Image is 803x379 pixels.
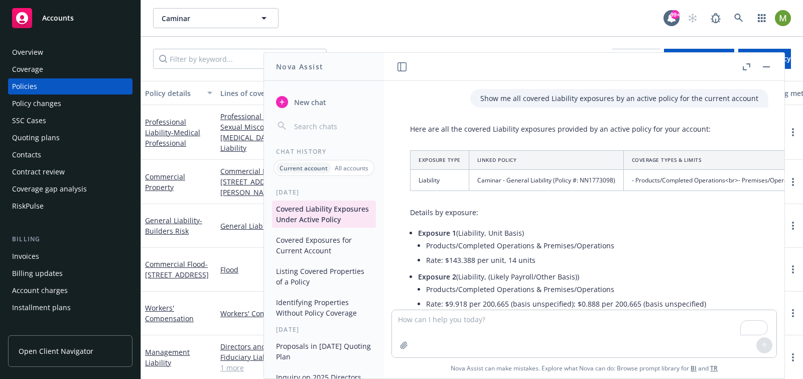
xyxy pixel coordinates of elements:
button: Covered Exposures for Current Account [272,232,376,259]
a: Coverage [8,61,132,77]
button: Export to CSV [612,49,660,69]
h1: Nova Assist [276,61,323,72]
div: Coverage gap analysis [12,181,87,197]
a: more [787,220,799,232]
th: Exposure Type [411,151,469,170]
div: Coverage [12,61,43,77]
div: Contacts [12,147,41,163]
div: Billing updates [12,265,63,281]
a: Policies [8,78,132,94]
div: Quoting plans [12,130,60,146]
a: more [787,126,799,138]
a: Accounts [8,4,132,32]
button: Identifying Properties Without Policy Coverage [272,294,376,321]
div: Contract review [12,164,65,180]
a: more [787,263,799,275]
a: Management Liability [145,347,190,367]
a: Contacts [8,147,132,163]
div: Installment plans [12,300,71,316]
img: photo [775,10,791,26]
div: Billing [8,234,132,244]
a: Contract review [8,164,132,180]
a: Account charges [8,282,132,299]
a: Workers' Compensation [220,308,338,319]
a: Workers' Compensation [145,303,194,323]
div: Policies [12,78,37,94]
button: Add historical policy [664,49,734,69]
input: Search chats [292,119,372,133]
button: Caminar [153,8,279,28]
div: SSC Cases [12,113,46,129]
div: Account charges [12,282,68,299]
a: BI [691,364,697,372]
a: Sexual Misconduct, [MEDICAL_DATA], and Molestation Liability [220,122,338,153]
a: Billing updates [8,265,132,281]
a: 1 more [220,362,338,373]
button: Covered Liability Exposures Under Active Policy [272,201,376,228]
button: Lines of coverage [216,81,342,105]
a: Flood [220,264,338,275]
span: Accounts [42,14,74,22]
p: All accounts [335,164,368,172]
td: Caminar - General Liability (Policy #: NN1773098) [469,170,623,191]
a: TR [710,364,718,372]
a: Commercial Property - Property - [STREET_ADDRESS][PERSON_NAME] [220,166,338,198]
span: Exposure 2 [418,272,456,281]
span: - Medical Professional [145,128,200,148]
button: Listing Covered Properties of a Policy [272,263,376,290]
div: Invoices [12,248,39,264]
div: RiskPulse [12,198,44,214]
span: Exposure 1 [418,228,456,238]
a: Professional Liability [145,117,200,148]
p: Current account [280,164,328,172]
span: Caminar [162,13,248,24]
div: [DATE] [264,188,384,197]
textarea: To enrich screen reader interactions, please activate Accessibility in Grammarly extension settings [392,310,776,357]
a: Quoting plans [8,130,132,146]
a: Invoices [8,248,132,264]
a: Commercial Property [145,172,185,192]
a: General Liability [220,221,338,231]
a: more [787,351,799,363]
a: Coverage gap analysis [8,181,132,197]
button: New chat [272,93,376,111]
button: Add BOR policy [738,49,791,69]
div: Lines of coverage [220,88,327,99]
a: Commercial Flood [145,259,209,279]
a: RiskPulse [8,198,132,214]
span: Nova Assist can make mistakes. Explore what Nova can do: Browse prompt library for and [388,358,780,378]
a: SSC Cases [8,113,132,129]
a: Search [729,8,749,28]
span: Open Client Navigator [19,346,93,356]
a: Fiduciary Liability [220,352,338,362]
a: more [787,307,799,319]
div: [DATE] [264,325,384,334]
a: Overview [8,44,132,60]
span: New chat [292,97,326,108]
div: Chat History [264,147,384,156]
button: Policy details [141,81,216,105]
a: General Liability [145,216,202,236]
td: Liability [411,170,469,191]
div: Overview [12,44,43,60]
a: Switch app [752,8,772,28]
th: Linked Policy [469,151,623,170]
p: Show me all covered Liability exposures by an active policy for the current account [480,93,758,104]
a: Installment plans [8,300,132,316]
a: more [787,176,799,188]
a: Policy changes [8,96,132,112]
button: Proposals in [DATE] Quoting Plan [272,338,376,365]
a: Report a Bug [706,8,726,28]
div: Policy details [145,88,201,99]
div: Policy changes [12,96,61,112]
input: Filter by keyword... [153,49,327,69]
a: Directors and Officers [220,341,338,352]
a: Professional Liability [220,111,338,122]
div: 99+ [671,10,680,19]
a: Start snowing [683,8,703,28]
